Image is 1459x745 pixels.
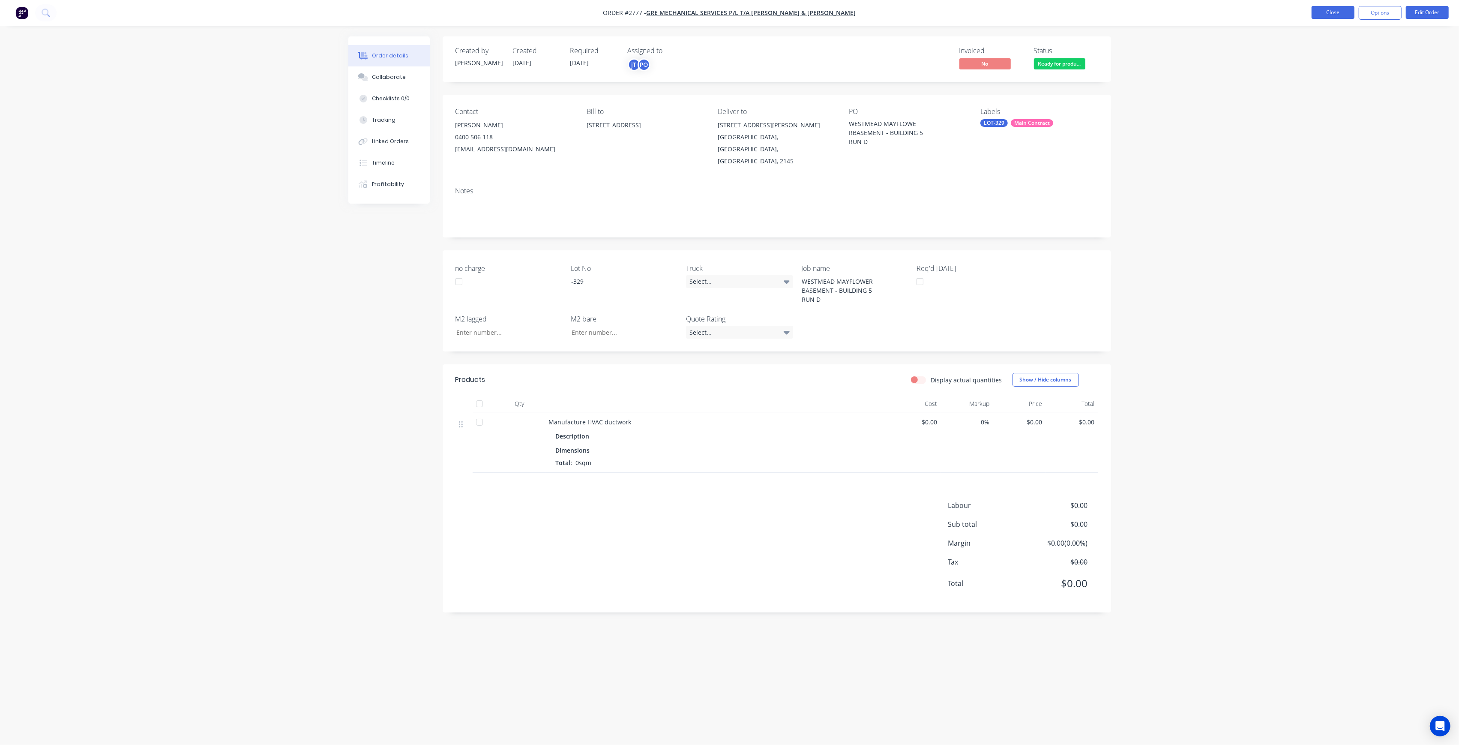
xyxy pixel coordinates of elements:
div: Qty [494,395,545,412]
button: Tracking [348,109,430,131]
span: Sub total [948,519,1025,529]
div: Total [1046,395,1098,412]
div: Description [556,430,593,442]
label: Truck [686,263,793,273]
span: $0.00 [1024,519,1088,529]
button: Options [1359,6,1402,20]
div: WESTMEAD MAYFLOWER BASEMENT - BUILDING 5 RUN D [795,275,902,306]
div: Tracking [372,116,395,124]
div: Main Contract [1011,119,1053,127]
span: Manufacture HVAC ductwork [549,418,632,426]
div: Price [993,395,1046,412]
span: [DATE] [513,59,532,67]
button: Timeline [348,152,430,174]
span: Labour [948,500,1025,511]
button: Order details [348,45,430,66]
a: GRE Mechanical Services P/L t/a [PERSON_NAME] & [PERSON_NAME] [647,9,856,17]
div: Status [1034,47,1098,55]
div: Order details [372,52,408,60]
span: $0.00 ( 0.00 %) [1024,538,1088,548]
div: Select... [686,275,793,288]
label: no charge [455,263,563,273]
span: 0% [944,418,990,427]
div: Profitability [372,180,404,188]
div: -329 [564,275,671,288]
div: Linked Orders [372,138,409,145]
button: Ready for produ... [1034,58,1085,71]
div: 0400 506 118 [455,131,573,143]
button: Edit Order [1406,6,1449,19]
span: Margin [948,538,1025,548]
label: Lot No [571,263,678,273]
div: Assigned to [628,47,713,55]
button: jTPO [628,58,650,71]
div: jT [628,58,641,71]
div: Timeline [372,159,395,167]
span: [DATE] [570,59,589,67]
span: $0.00 [1024,557,1088,567]
span: Total: [556,459,572,467]
img: Factory [15,6,28,19]
div: Deliver to [718,108,835,116]
label: Req'd [DATE] [917,263,1024,273]
label: M2 bare [571,314,678,324]
span: Order #2777 - [603,9,647,17]
button: Collaborate [348,66,430,88]
div: Created [513,47,560,55]
span: $0.00 [1024,576,1088,591]
div: [STREET_ADDRESS] [587,119,704,147]
div: [PERSON_NAME] [455,58,503,67]
input: Enter number... [564,326,677,339]
div: WESTMEAD MAYFLOWE RBASEMENT - BUILDING 5 RUN D [849,119,956,146]
span: Total [948,578,1025,589]
div: [STREET_ADDRESS][PERSON_NAME] [718,119,835,131]
div: [STREET_ADDRESS][PERSON_NAME][GEOGRAPHIC_DATA], [GEOGRAPHIC_DATA], [GEOGRAPHIC_DATA], 2145 [718,119,835,167]
div: Created by [455,47,503,55]
label: M2 lagged [455,314,563,324]
span: No [959,58,1011,69]
div: [PERSON_NAME]0400 506 118[EMAIL_ADDRESS][DOMAIN_NAME] [455,119,573,155]
div: PO [638,58,650,71]
div: Contact [455,108,573,116]
div: Cost [888,395,941,412]
label: Display actual quantities [931,376,1002,385]
span: 0sqm [572,459,595,467]
div: PO [849,108,967,116]
button: Linked Orders [348,131,430,152]
span: Tax [948,557,1025,567]
input: Enter number... [449,326,562,339]
div: Products [455,375,485,385]
label: Quote Rating [686,314,793,324]
div: Invoiced [959,47,1024,55]
button: Close [1312,6,1354,19]
div: Checklists 0/0 [372,95,410,102]
span: Dimensions [556,446,590,455]
div: Notes [455,187,1098,195]
span: $0.00 [997,418,1043,427]
div: Open Intercom Messenger [1430,716,1450,736]
span: $0.00 [1024,500,1088,511]
div: [GEOGRAPHIC_DATA], [GEOGRAPHIC_DATA], [GEOGRAPHIC_DATA], 2145 [718,131,835,167]
span: Ready for produ... [1034,58,1085,69]
div: Labels [980,108,1098,116]
button: Checklists 0/0 [348,88,430,109]
div: LOT-329 [980,119,1008,127]
span: $0.00 [892,418,938,427]
div: Markup [941,395,993,412]
div: [PERSON_NAME] [455,119,573,131]
div: Select... [686,326,793,339]
button: Profitability [348,174,430,195]
div: [EMAIL_ADDRESS][DOMAIN_NAME] [455,143,573,155]
button: Show / Hide columns [1013,373,1079,387]
div: Bill to [587,108,704,116]
label: Job name [801,263,908,273]
div: [STREET_ADDRESS] [587,119,704,131]
span: $0.00 [1049,418,1095,427]
div: Collaborate [372,73,406,81]
div: Required [570,47,617,55]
